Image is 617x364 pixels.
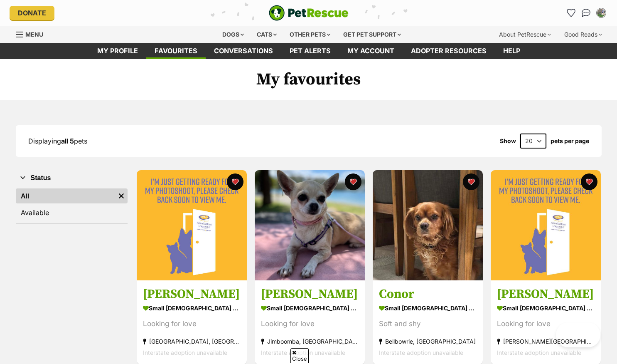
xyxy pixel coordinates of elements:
label: pets per page [551,138,589,144]
img: Minnie [255,170,365,280]
div: Looking for love [497,319,595,330]
button: favourite [463,173,479,190]
h3: [PERSON_NAME] [143,287,241,302]
button: favourite [345,173,361,190]
div: Good Reads [558,26,608,43]
span: Interstate adoption unavailable [261,349,345,357]
img: Merelyn Matheson profile pic [597,9,605,17]
a: Available [16,205,128,220]
a: All [16,188,115,203]
img: chat-41dd97257d64d25036548639549fe6c8038ab92f7586957e7f3b1b290dea8141.svg [582,9,590,17]
span: Close [290,348,309,363]
h3: Conor [379,287,477,302]
div: Get pet support [337,26,407,43]
a: Favourites [146,43,206,59]
div: small [DEMOGRAPHIC_DATA] Dog [497,302,595,314]
a: Help [495,43,529,59]
a: Donate [10,6,54,20]
a: Adopter resources [403,43,495,59]
div: About PetRescue [493,26,557,43]
span: Show [500,138,516,144]
div: Looking for love [261,319,359,330]
span: Menu [25,31,43,38]
a: Conversations [580,6,593,20]
img: Conor [373,170,483,280]
div: small [DEMOGRAPHIC_DATA] Dog [379,302,477,314]
img: Brady [491,170,601,280]
div: small [DEMOGRAPHIC_DATA] Dog [143,302,241,314]
a: My account [339,43,403,59]
div: Status [16,187,128,223]
div: [PERSON_NAME][GEOGRAPHIC_DATA], [GEOGRAPHIC_DATA] [497,336,595,347]
a: PetRescue [269,5,349,21]
div: Bellbowrie, [GEOGRAPHIC_DATA] [379,336,477,347]
div: Looking for love [143,319,241,330]
iframe: Help Scout Beacon - Open [556,322,600,347]
a: Menu [16,26,49,41]
a: My profile [89,43,146,59]
h3: [PERSON_NAME] [497,287,595,302]
a: Remove filter [115,188,128,203]
button: favourite [581,173,597,190]
span: Interstate adoption unavailable [379,349,463,357]
div: Cats [251,26,283,43]
span: Displaying pets [28,137,87,145]
div: small [DEMOGRAPHIC_DATA] Dog [261,302,359,314]
h3: [PERSON_NAME] [261,287,359,302]
div: Jimboomba, [GEOGRAPHIC_DATA] [261,336,359,347]
img: logo-e224e6f780fb5917bec1dbf3a21bbac754714ae5b6737aabdf751b685950b380.svg [269,5,349,21]
button: Status [16,173,128,183]
a: Favourites [565,6,578,20]
div: Soft and shy [379,319,477,330]
a: Pet alerts [281,43,339,59]
strong: all 5 [61,137,74,145]
div: Dogs [216,26,250,43]
img: Abe [137,170,247,280]
a: conversations [206,43,281,59]
div: [GEOGRAPHIC_DATA], [GEOGRAPHIC_DATA] [143,336,241,347]
ul: Account quick links [565,6,608,20]
button: favourite [227,173,243,190]
span: Interstate adoption unavailable [497,349,581,357]
span: Interstate adoption unavailable [143,349,227,357]
div: Other pets [284,26,336,43]
button: My account [595,6,608,20]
